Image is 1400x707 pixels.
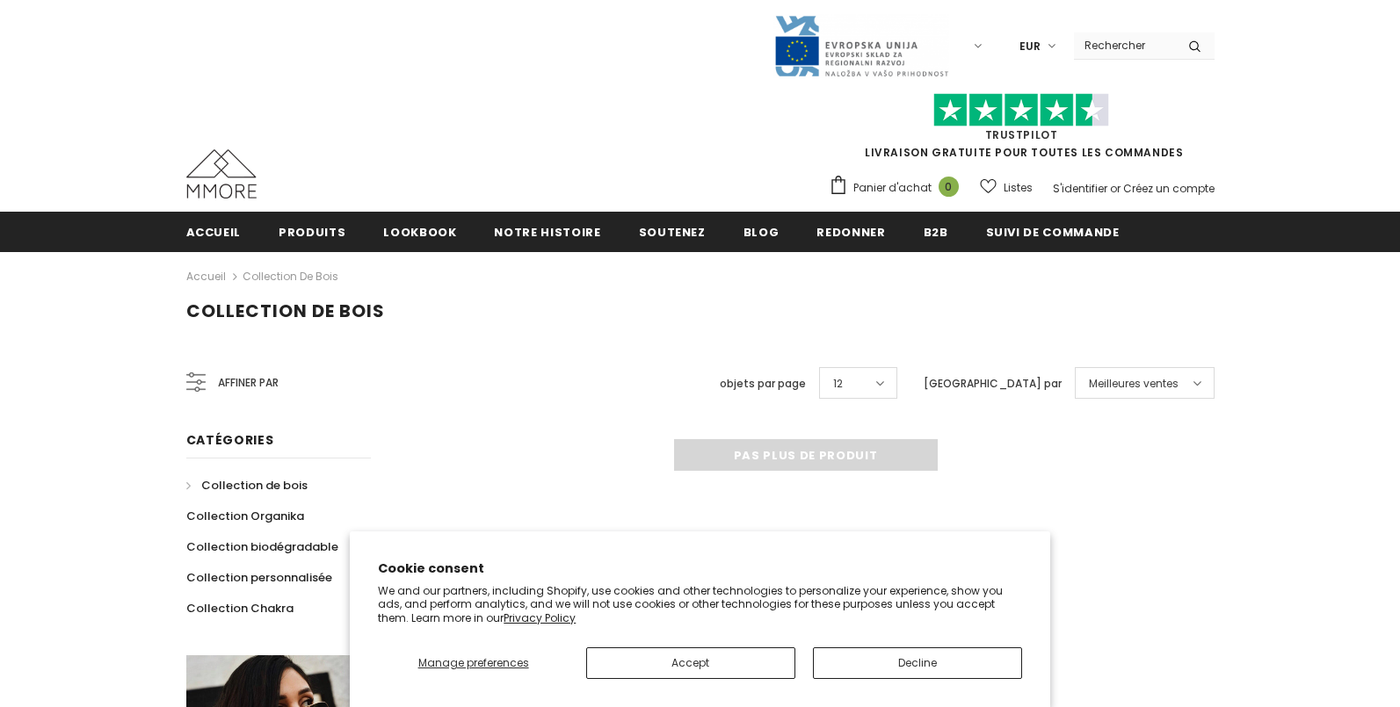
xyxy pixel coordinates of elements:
[186,149,257,198] img: Cas MMORE
[186,501,304,531] a: Collection Organika
[243,269,338,284] a: Collection de bois
[816,212,885,251] a: Redonner
[1019,38,1041,55] span: EUR
[201,477,308,494] span: Collection de bois
[853,179,932,197] span: Panier d'achat
[939,177,959,197] span: 0
[773,38,949,53] a: Javni Razpis
[1053,181,1107,196] a: S'identifier
[1089,375,1179,393] span: Meilleures ventes
[186,538,338,555] span: Collection biodégradable
[186,224,242,241] span: Accueil
[986,224,1120,241] span: Suivi de commande
[383,212,456,251] a: Lookbook
[986,212,1120,251] a: Suivi de commande
[1123,181,1215,196] a: Créez un compte
[980,172,1033,203] a: Listes
[985,127,1058,142] a: TrustPilot
[720,375,806,393] label: objets par page
[829,175,968,201] a: Panier d'achat 0
[186,508,304,524] span: Collection Organika
[494,224,600,241] span: Notre histoire
[186,212,242,251] a: Accueil
[418,655,529,670] span: Manage preferences
[744,212,780,251] a: Blog
[639,212,706,251] a: soutenez
[1110,181,1121,196] span: or
[924,375,1062,393] label: [GEOGRAPHIC_DATA] par
[816,224,885,241] span: Redonner
[924,212,948,251] a: B2B
[504,610,576,625] a: Privacy Policy
[186,470,308,501] a: Collection de bois
[186,531,338,562] a: Collection biodégradable
[773,14,949,78] img: Javni Razpis
[186,600,294,617] span: Collection Chakra
[933,93,1109,127] img: Faites confiance aux étoiles pilotes
[378,647,569,679] button: Manage preferences
[1004,179,1033,197] span: Listes
[829,101,1215,160] span: LIVRAISON GRATUITE POUR TOUTES LES COMMANDES
[833,375,843,393] span: 12
[1074,32,1175,58] input: Search Site
[378,559,1022,578] h2: Cookie consent
[279,224,345,241] span: Produits
[186,569,332,586] span: Collection personnalisée
[186,299,385,323] span: Collection de bois
[279,212,345,251] a: Produits
[744,224,780,241] span: Blog
[586,647,795,679] button: Accept
[186,431,274,449] span: Catégories
[186,266,226,287] a: Accueil
[186,593,294,624] a: Collection Chakra
[639,224,706,241] span: soutenez
[186,562,332,593] a: Collection personnalisée
[218,373,279,393] span: Affiner par
[813,647,1022,679] button: Decline
[924,224,948,241] span: B2B
[383,224,456,241] span: Lookbook
[494,212,600,251] a: Notre histoire
[378,584,1022,625] p: We and our partners, including Shopify, use cookies and other technologies to personalize your ex...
